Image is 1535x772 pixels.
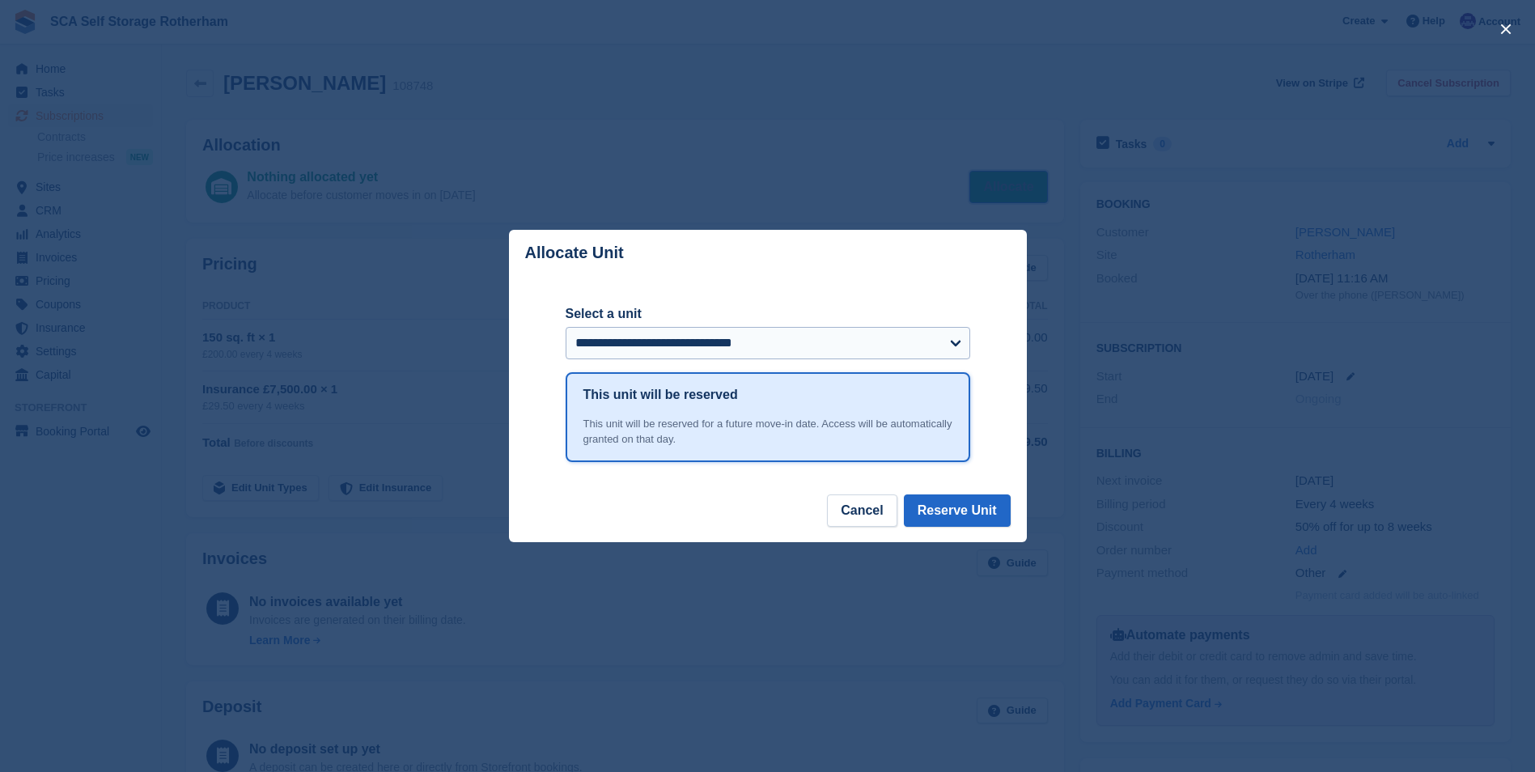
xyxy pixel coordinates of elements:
h1: This unit will be reserved [583,385,738,405]
button: Cancel [827,494,897,527]
label: Select a unit [566,304,970,324]
button: close [1493,16,1519,42]
p: Allocate Unit [525,244,624,262]
div: This unit will be reserved for a future move-in date. Access will be automatically granted on tha... [583,416,952,448]
button: Reserve Unit [904,494,1011,527]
